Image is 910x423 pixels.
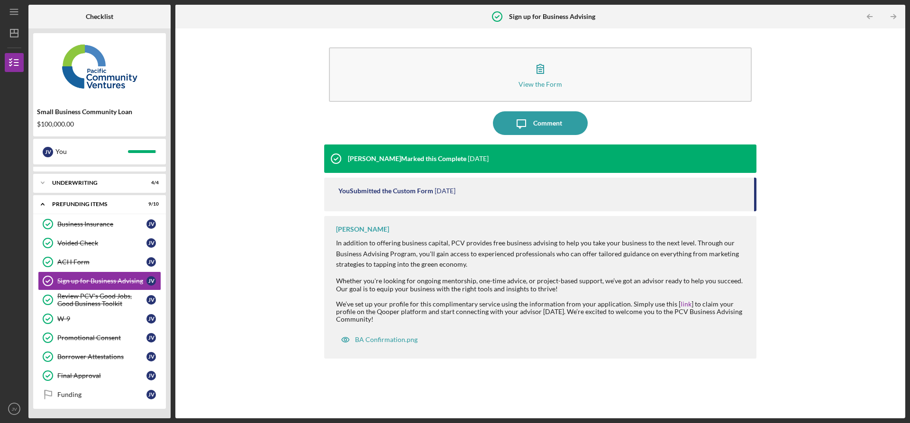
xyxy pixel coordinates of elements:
div: J V [43,147,53,157]
div: Review PCV's Good Jobs, Good Business Toolkit [57,292,146,307]
div: Underwriting [52,180,135,186]
div: J V [146,295,156,305]
div: J V [146,276,156,286]
div: Final Approval [57,372,146,379]
time: 2025-09-29 16:44 [468,155,489,162]
div: J V [146,257,156,267]
div: 4 / 4 [142,180,159,186]
div: We’ve set up your profile for this complimentary service using the information from your applicat... [336,293,747,323]
div: Funding [57,391,146,398]
div: Comment [533,111,562,135]
div: Small Business Community Loan [37,108,162,116]
div: [PERSON_NAME] [336,225,389,233]
button: Comment [493,111,588,135]
button: BA Confirmation.png [336,330,422,349]
div: J V [146,238,156,248]
div: J V [146,352,156,361]
a: Final ApprovalJV [38,366,161,385]
div: Promotional Consent [57,334,146,342]
img: Product logo [33,38,166,95]
a: FundingJV [38,385,161,404]
a: Review PCV's Good Jobs, Good Business ToolkitJV [38,290,161,309]
button: View the Form [329,47,752,102]
div: ACH Form [57,258,146,266]
div: J V [146,333,156,342]
p: In addition to offering business capital, PCV provides free business advising to help you take yo... [336,238,747,270]
div: 9 / 10 [142,201,159,207]
div: J V [146,371,156,380]
a: ACH FormJV [38,252,161,271]
a: Sign up for Business AdvisingJV [38,271,161,290]
div: $100,000.00 [37,120,162,128]
div: [PERSON_NAME] Marked this Complete [348,155,466,162]
div: BA Confirmation.png [355,336,418,343]
div: You [55,144,128,160]
a: Borrower AttestationsJV [38,347,161,366]
div: Business Insurance [57,220,146,228]
div: Whether you're looking for ongoing mentorship, one-time advice, or project-based support, we’ve g... [336,238,747,292]
div: Borrower Attestations [57,353,146,360]
b: Checklist [86,13,113,20]
b: Sign up for Business Advising [509,13,595,20]
a: Promotional ConsentJV [38,328,161,347]
div: W-9 [57,315,146,323]
div: J V [146,219,156,229]
a: W-9JV [38,309,161,328]
div: Sign up for Business Advising [57,277,146,285]
text: JV [11,406,17,412]
div: Voided Check [57,239,146,247]
div: You Submitted the Custom Form [338,187,433,195]
a: link [681,300,692,308]
div: Prefunding Items [52,201,135,207]
a: Voided CheckJV [38,234,161,252]
button: JV [5,399,24,418]
div: J V [146,390,156,399]
time: 2025-09-27 19:45 [435,187,455,195]
div: View the Form [519,81,562,88]
div: J V [146,314,156,324]
a: Business InsuranceJV [38,215,161,234]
